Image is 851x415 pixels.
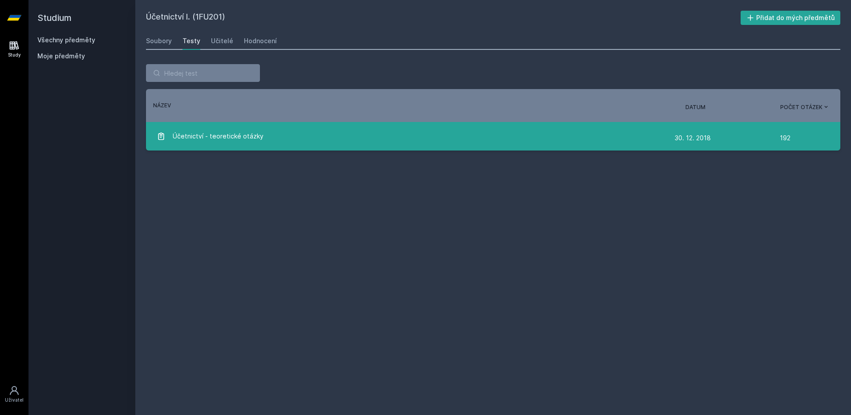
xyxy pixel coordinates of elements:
a: Soubory [146,32,172,50]
a: Učitelé [211,32,233,50]
a: Účetnictví - teoretické otázky 30. 12. 2018 192 [146,122,840,151]
div: Soubory [146,37,172,45]
span: Účetnictví - teoretické otázky [173,127,263,145]
span: 30. 12. 2018 [675,134,711,142]
a: Uživatel [2,381,27,408]
div: Uživatel [5,397,24,403]
span: Moje předměty [37,52,85,61]
div: Study [8,52,21,58]
span: 192 [780,129,790,147]
button: Přidat do mých předmětů [741,11,841,25]
button: Název [153,102,171,110]
h2: Účetnictví I. (1FU201) [146,11,741,25]
a: Testy [182,32,200,50]
input: Hledej test [146,64,260,82]
button: Počet otázek [780,103,830,111]
a: Všechny předměty [37,36,95,44]
div: Hodnocení [244,37,277,45]
div: Učitelé [211,37,233,45]
button: Datum [685,103,705,111]
a: Study [2,36,27,63]
a: Hodnocení [244,32,277,50]
div: Testy [182,37,200,45]
span: Počet otázek [780,103,823,111]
